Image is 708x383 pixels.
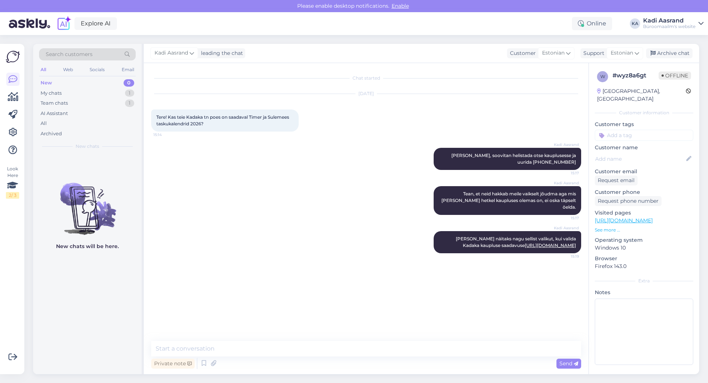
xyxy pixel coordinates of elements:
[41,120,47,127] div: All
[451,153,577,165] span: [PERSON_NAME], soovitan helistada otse kauplusesse ja uurida [PHONE_NUMBER]
[572,17,612,30] div: Online
[597,87,686,103] div: [GEOGRAPHIC_DATA], [GEOGRAPHIC_DATA]
[595,289,693,296] p: Notes
[659,72,691,80] span: Offline
[551,254,579,259] span: 15:19
[595,262,693,270] p: Firefox 143.0
[125,100,134,107] div: 1
[198,49,243,57] div: leading the chat
[595,155,685,163] input: Add name
[46,51,93,58] span: Search customers
[389,3,411,9] span: Enable
[41,90,62,97] div: My chats
[643,24,695,29] div: Büroomaailm's website
[595,188,693,196] p: Customer phone
[595,236,693,244] p: Operating system
[441,191,577,210] span: Tean, et neid hakkab meile vaikselt jõudma aga mis [PERSON_NAME] hetkel kaupluses olemas on, ei o...
[551,170,579,176] span: 15:17
[41,100,68,107] div: Team chats
[595,121,693,128] p: Customer tags
[151,75,581,81] div: Chat started
[153,132,181,137] span: 15:14
[542,49,565,57] span: Estonian
[76,143,99,150] span: New chats
[151,359,195,369] div: Private note
[595,144,693,152] p: Customer name
[611,49,633,57] span: Estonian
[595,130,693,141] input: Add a tag
[41,130,62,137] div: Archived
[595,244,693,252] p: Windows 10
[39,65,48,74] div: All
[156,114,290,126] span: Tere! Kas teie Kadaka tn poes on saadaval Timer ja Sulemees taskukalendrid 2026?
[646,48,693,58] div: Archive chat
[74,17,117,30] a: Explore AI
[600,74,605,79] span: w
[580,49,604,57] div: Support
[551,215,579,221] span: 15:17
[456,236,577,248] span: [PERSON_NAME] näitaks nagu sellist valikut, kui valida Kadaka kaupluse saadavuse
[643,18,704,29] a: Kadi AasrandBüroomaailm's website
[551,180,579,186] span: Kadi Aasrand
[551,225,579,231] span: Kadi Aasrand
[595,168,693,175] p: Customer email
[33,170,142,236] img: No chats
[6,50,20,64] img: Askly Logo
[595,217,653,224] a: [URL][DOMAIN_NAME]
[56,243,119,250] p: New chats will be here.
[151,90,581,97] div: [DATE]
[595,175,638,185] div: Request email
[595,196,662,206] div: Request phone number
[630,18,640,29] div: KA
[6,166,19,199] div: Look Here
[643,18,695,24] div: Kadi Aasrand
[88,65,106,74] div: Socials
[595,209,693,217] p: Visited pages
[56,16,72,31] img: explore-ai
[120,65,136,74] div: Email
[595,278,693,284] div: Extra
[595,255,693,262] p: Browser
[125,90,134,97] div: 1
[124,79,134,87] div: 0
[41,110,68,117] div: AI Assistant
[551,142,579,147] span: Kadi Aasrand
[595,227,693,233] p: See more ...
[41,79,52,87] div: New
[62,65,74,74] div: Web
[595,109,693,116] div: Customer information
[155,49,188,57] span: Kadi Aasrand
[612,71,659,80] div: # wyz8a6gt
[559,360,578,367] span: Send
[507,49,536,57] div: Customer
[6,192,19,199] div: 2 / 3
[525,243,576,248] a: [URL][DOMAIN_NAME]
